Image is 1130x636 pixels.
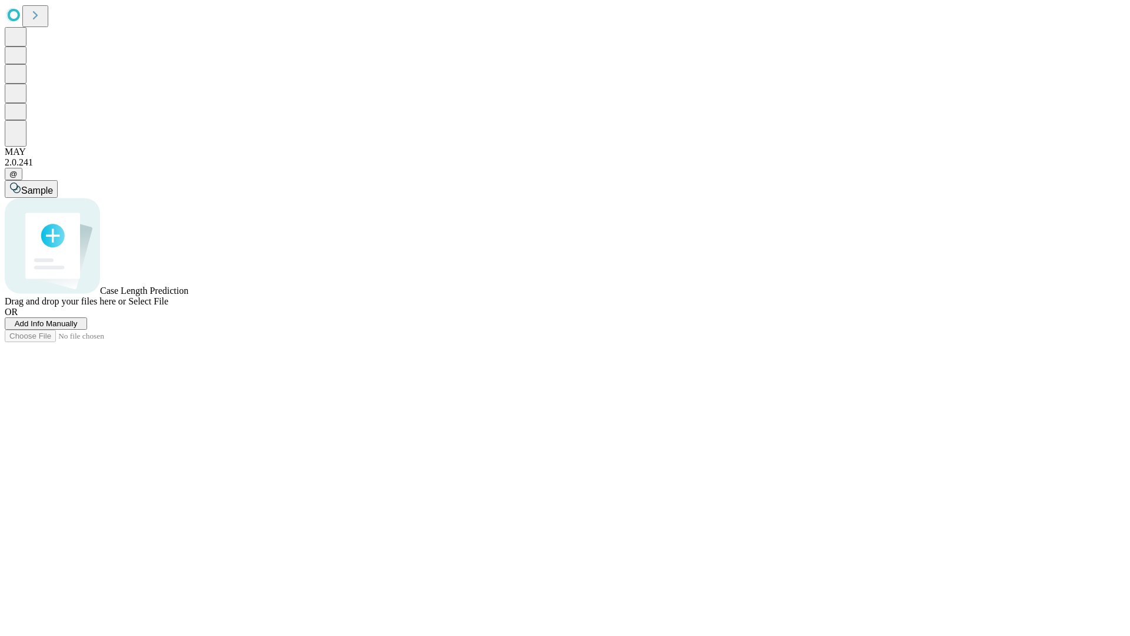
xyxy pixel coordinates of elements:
span: @ [9,170,18,178]
div: 2.0.241 [5,157,1125,168]
button: Sample [5,180,58,198]
span: Drag and drop your files here or [5,296,126,306]
span: Case Length Prediction [100,286,188,296]
span: Sample [21,185,53,196]
span: OR [5,307,18,317]
button: @ [5,168,22,180]
button: Add Info Manually [5,317,87,330]
span: Select File [128,296,168,306]
div: MAY [5,147,1125,157]
span: Add Info Manually [15,319,78,328]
